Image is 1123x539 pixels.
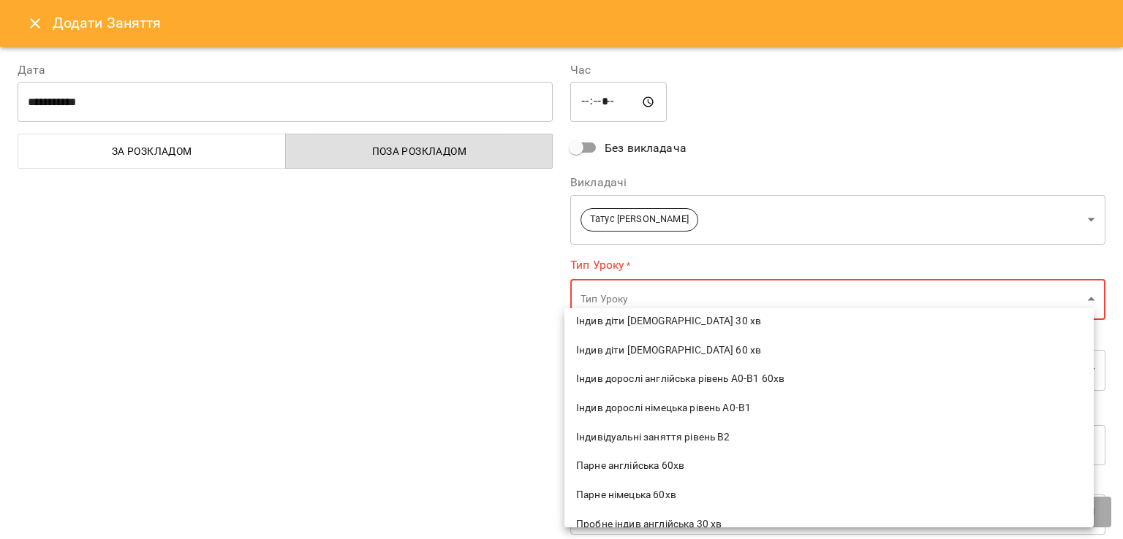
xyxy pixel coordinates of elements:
[576,459,1082,473] span: Парне англійська 60хв
[576,401,1082,416] span: Індив дорослі німецька рівень А0-В1
[576,343,1082,358] span: Індив діти [DEMOGRAPHIC_DATA] 60 хв
[576,517,1082,532] span: Пробне індив англійська 30 хв
[576,488,1082,502] span: Парне німецька 60хв
[576,372,1082,386] span: Індив дорослі англійська рівень А0-В1 60хв
[576,430,1082,445] span: Індивідуальні заняття рівень В2
[576,314,1082,329] span: Індив діти [DEMOGRAPHIC_DATA] 30 хв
